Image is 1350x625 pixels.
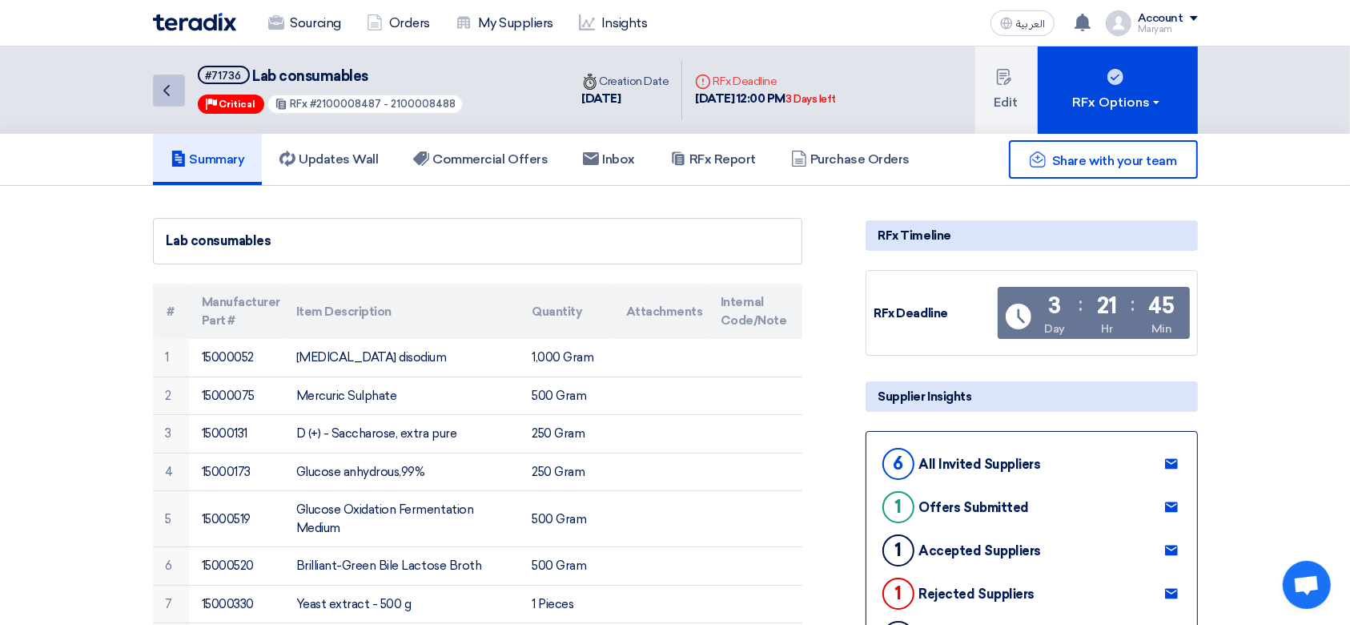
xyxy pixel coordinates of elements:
td: 15000173 [189,453,283,491]
div: Hr [1101,321,1112,337]
a: Insights [566,6,660,41]
div: 1 [882,534,914,567]
td: 6 [153,547,189,586]
td: 7 [153,585,189,623]
td: Brilliant-Green Bile Lactose Broth [283,547,519,586]
span: العربية [1016,18,1045,30]
div: 3 Days left [785,91,836,107]
h5: RFx Report [670,151,756,167]
th: Attachments [613,284,708,339]
h5: Updates Wall [279,151,378,167]
td: 1,000 Gram [519,339,613,377]
td: 250 Gram [519,415,613,454]
a: Commercial Offers [396,134,565,185]
div: : [1131,290,1135,319]
td: D (+) - Saccharose, extra pure [283,415,519,454]
div: Accepted Suppliers [919,543,1041,558]
th: # [153,284,189,339]
td: 250 Gram [519,453,613,491]
div: RFx Deadline [874,304,994,323]
td: 500 Gram [519,547,613,586]
div: : [1079,290,1083,319]
div: Lab consumables [167,232,789,251]
a: Orders [354,6,443,41]
div: Account [1138,12,1183,26]
td: 1 [153,339,189,377]
td: Glucose Oxidation Fermentation Medium [283,491,519,547]
div: RFx Deadline [695,73,836,90]
th: Item Description [283,284,519,339]
div: Offers Submitted [919,500,1029,515]
h5: Lab consumables [198,66,464,86]
button: العربية [990,10,1055,36]
td: 15000519 [189,491,283,547]
div: 1 [882,578,914,610]
td: 500 Gram [519,491,613,547]
a: My Suppliers [443,6,566,41]
div: Creation Date [582,73,669,90]
a: Summary [153,134,263,185]
div: 1 [882,491,914,523]
h5: Summary [171,151,245,167]
div: Min [1151,321,1172,337]
a: Sourcing [255,6,354,41]
img: profile_test.png [1106,10,1131,36]
a: RFx Report [653,134,773,185]
div: All Invited Suppliers [919,457,1041,472]
a: Purchase Orders [773,134,927,185]
div: 21 [1097,295,1117,317]
th: Manufacturer Part # [189,284,283,339]
td: Glucose anhydrous,99% [283,453,519,491]
h5: Inbox [583,151,635,167]
th: Quantity [519,284,613,339]
td: 4 [153,453,189,491]
button: Edit [975,46,1038,134]
button: RFx Options [1038,46,1198,134]
a: Updates Wall [262,134,396,185]
th: Internal Code/Note [708,284,802,339]
div: #71736 [206,71,242,81]
span: Lab consumables [252,67,368,85]
a: Inbox [565,134,653,185]
td: 3 [153,415,189,454]
h5: Commercial Offers [413,151,548,167]
div: Supplier Insights [866,381,1198,412]
div: 3 [1048,295,1061,317]
td: Yeast extract - 500 g [283,585,519,623]
td: [MEDICAL_DATA] disodium [283,339,519,377]
h5: Purchase Orders [791,151,910,167]
td: 15000330 [189,585,283,623]
div: Open chat [1283,561,1331,609]
div: 45 [1149,295,1175,317]
div: RFx Timeline [866,220,1198,251]
td: 500 Gram [519,377,613,415]
span: Share with your team [1052,153,1176,168]
div: Day [1044,321,1065,337]
td: 5 [153,491,189,547]
span: Critical [219,99,256,110]
span: #2100008487 - 2100008488 [310,98,456,110]
td: 1 Pieces [519,585,613,623]
div: 6 [882,448,914,480]
div: Rejected Suppliers [919,587,1035,602]
div: [DATE] [582,90,669,108]
td: 15000052 [189,339,283,377]
span: RFx [290,98,307,110]
td: 2 [153,377,189,415]
td: 15000075 [189,377,283,415]
div: [DATE] 12:00 PM [695,90,836,108]
div: Maryam [1138,25,1198,34]
img: Teradix logo [153,13,236,31]
td: 15000520 [189,547,283,586]
td: Mercuric Sulphate [283,377,519,415]
div: RFx Options [1072,93,1163,112]
td: 15000131 [189,415,283,454]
